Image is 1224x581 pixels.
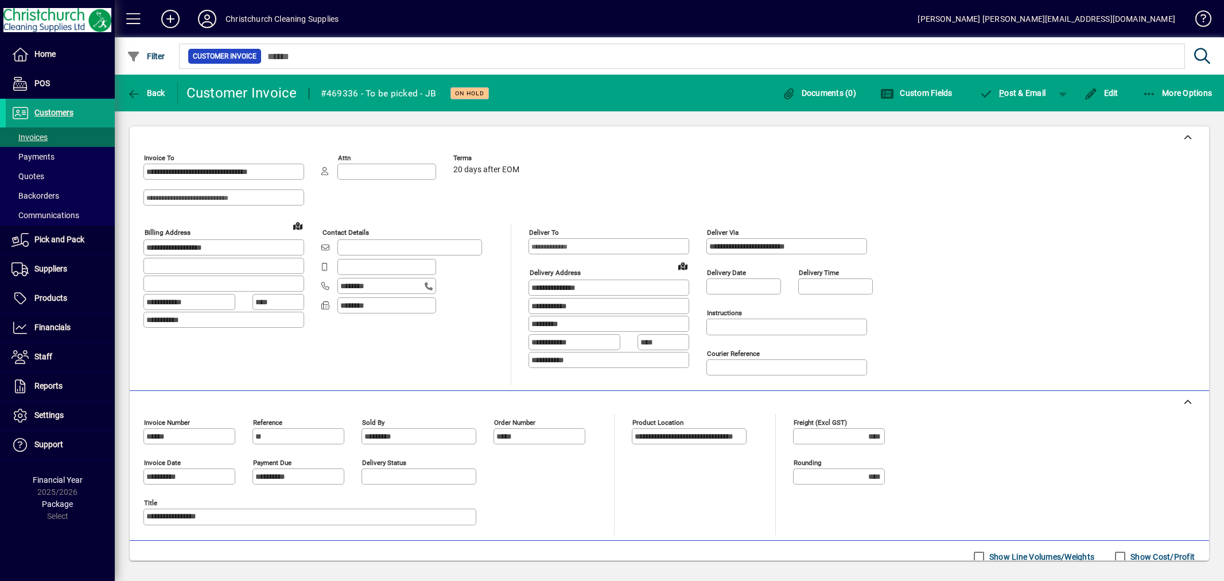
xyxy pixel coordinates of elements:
[226,10,339,28] div: Christchurch Cleaning Supplies
[999,88,1004,98] span: P
[707,309,742,317] mat-label: Instructions
[186,84,297,102] div: Customer Invoice
[453,165,519,175] span: 20 days after EOM
[6,186,115,206] a: Backorders
[34,410,64,420] span: Settings
[124,83,168,103] button: Back
[987,551,1094,563] label: Show Line Volumes/Weights
[253,459,292,467] mat-label: Payment due
[362,419,384,427] mat-label: Sold by
[338,154,351,162] mat-label: Attn
[34,108,73,117] span: Customers
[6,40,115,69] a: Home
[880,88,953,98] span: Custom Fields
[6,69,115,98] a: POS
[918,10,1175,28] div: [PERSON_NAME] [PERSON_NAME][EMAIL_ADDRESS][DOMAIN_NAME]
[34,235,84,244] span: Pick and Pack
[799,269,839,277] mat-label: Delivery time
[127,52,165,61] span: Filter
[6,226,115,254] a: Pick and Pack
[253,419,282,427] mat-label: Reference
[33,475,83,485] span: Financial Year
[6,147,115,166] a: Payments
[34,381,63,390] span: Reports
[1128,551,1195,563] label: Show Cost/Profit
[34,293,67,303] span: Products
[34,79,50,88] span: POS
[6,284,115,313] a: Products
[6,313,115,342] a: Financials
[11,172,44,181] span: Quotes
[980,88,1046,98] span: ost & Email
[144,154,174,162] mat-label: Invoice To
[152,9,189,29] button: Add
[321,84,437,103] div: #469336 - To be picked - JB
[794,419,847,427] mat-label: Freight (excl GST)
[6,343,115,371] a: Staff
[11,152,55,161] span: Payments
[1081,83,1121,103] button: Edit
[289,216,307,235] a: View on map
[707,350,760,358] mat-label: Courier Reference
[494,419,535,427] mat-label: Order number
[193,51,257,62] span: Customer Invoice
[115,83,178,103] app-page-header-button: Back
[6,255,115,284] a: Suppliers
[6,372,115,401] a: Reports
[11,191,59,200] span: Backorders
[1187,2,1210,40] a: Knowledge Base
[453,154,522,162] span: Terms
[782,88,856,98] span: Documents (0)
[34,440,63,449] span: Support
[34,323,71,332] span: Financials
[529,228,559,237] mat-label: Deliver To
[974,83,1052,103] button: Post & Email
[34,49,56,59] span: Home
[6,206,115,225] a: Communications
[144,419,190,427] mat-label: Invoice number
[1140,83,1215,103] button: More Options
[779,83,859,103] button: Documents (0)
[189,9,226,29] button: Profile
[144,459,181,467] mat-label: Invoice date
[6,127,115,147] a: Invoices
[11,211,79,220] span: Communications
[11,133,48,142] span: Invoices
[127,88,165,98] span: Back
[42,499,73,509] span: Package
[455,90,484,97] span: On hold
[707,228,739,237] mat-label: Deliver via
[1084,88,1118,98] span: Edit
[794,459,821,467] mat-label: Rounding
[707,269,746,277] mat-label: Delivery date
[6,401,115,430] a: Settings
[34,352,52,361] span: Staff
[877,83,955,103] button: Custom Fields
[6,431,115,459] a: Support
[124,46,168,67] button: Filter
[6,166,115,186] a: Quotes
[34,264,67,273] span: Suppliers
[144,499,157,507] mat-label: Title
[674,257,692,275] a: View on map
[1143,88,1213,98] span: More Options
[362,459,406,467] mat-label: Delivery status
[632,419,683,427] mat-label: Product location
